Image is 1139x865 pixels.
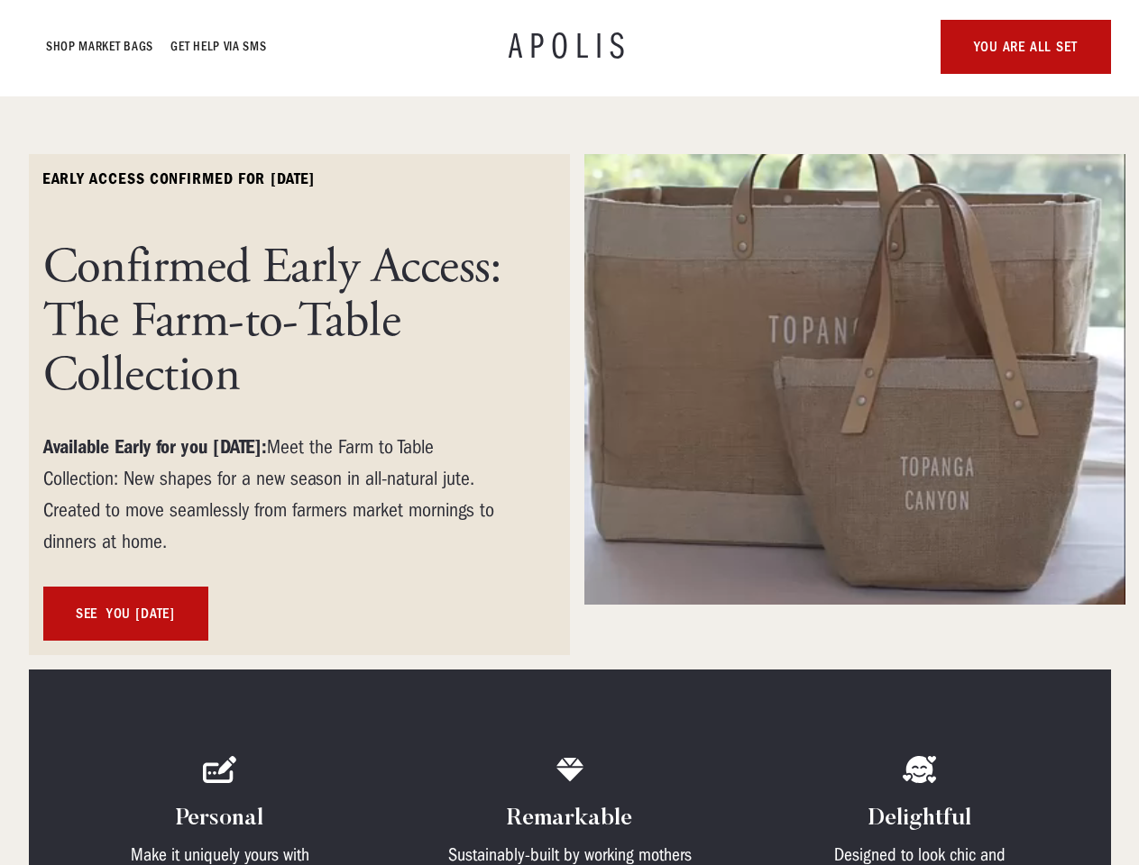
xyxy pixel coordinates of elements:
strong: Available Early for you [DATE]: [43,435,267,459]
h4: Personal [176,805,263,833]
a: Shop Market bags [47,36,154,58]
a: APOLIS [509,29,631,65]
h1: Confirmed Early Access: The Farm-to-Table Collection [43,241,512,403]
div: Meet the Farm to Table Collection: New shapes for a new season in all-natural jute. Created to mo... [43,432,512,558]
a: GET HELP VIA SMS [171,36,267,58]
strong: early access confirmed for [DATE] [42,169,316,188]
h4: Delightful [868,805,971,833]
a: SEE YOU [DATE] [43,587,208,641]
a: YOU ARE ALL SET [941,20,1110,74]
h4: Remarkable [507,805,632,833]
